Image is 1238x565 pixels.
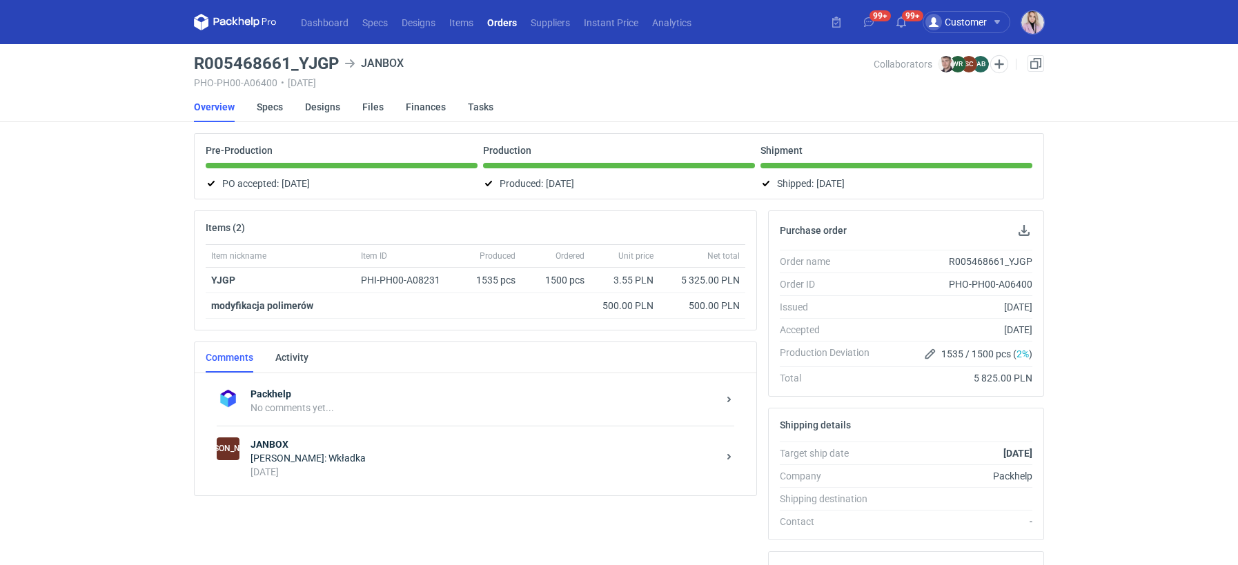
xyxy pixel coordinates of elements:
[194,77,874,88] div: PHO-PH00-A06400 [DATE]
[881,323,1032,337] div: [DATE]
[938,56,954,72] img: Maciej Sikora
[923,11,1021,33] button: Customer
[211,275,235,286] a: YJGP
[217,437,239,460] figcaption: [PERSON_NAME]
[395,14,442,30] a: Designs
[881,515,1032,528] div: -
[881,255,1032,268] div: R005468661_YJGP
[816,175,845,192] span: [DATE]
[780,225,847,236] h2: Purchase order
[524,14,577,30] a: Suppliers
[925,14,987,30] div: Customer
[211,300,313,311] strong: modyfikacja polimerów
[780,492,881,506] div: Shipping destination
[194,55,339,72] h3: R005468661_YJGP
[881,300,1032,314] div: [DATE]
[355,14,395,30] a: Specs
[257,92,283,122] a: Specs
[780,469,881,483] div: Company
[282,175,310,192] span: [DATE]
[780,346,881,362] div: Production Deviation
[281,77,284,88] span: •
[194,14,277,30] svg: Packhelp Pro
[556,250,584,261] span: Ordered
[294,14,355,30] a: Dashboard
[1028,55,1044,72] a: Duplicate
[217,387,239,410] img: Packhelp
[546,175,574,192] span: [DATE]
[881,469,1032,483] div: Packhelp
[250,437,718,451] strong: JANBOX
[760,145,803,156] p: Shipment
[990,55,1008,73] button: Edit collaborators
[250,401,718,415] div: No comments yet...
[890,11,912,33] button: 99+
[780,419,851,430] h2: Shipping details
[480,14,524,30] a: Orders
[780,300,881,314] div: Issued
[645,14,698,30] a: Analytics
[194,92,235,122] a: Overview
[275,342,308,373] a: Activity
[521,268,590,293] div: 1500 pcs
[665,273,740,287] div: 5 325.00 PLN
[1016,348,1029,359] span: 2%
[305,92,340,122] a: Designs
[780,255,881,268] div: Order name
[760,175,1032,192] div: Shipped:
[206,222,245,233] h2: Items (2)
[780,446,881,460] div: Target ship date
[577,14,645,30] a: Instant Price
[468,92,493,122] a: Tasks
[780,371,881,385] div: Total
[881,371,1032,385] div: 5 825.00 PLN
[858,11,880,33] button: 99+
[344,55,404,72] div: JANBOX
[361,250,387,261] span: Item ID
[362,92,384,122] a: Files
[250,451,718,465] div: [PERSON_NAME]: Wkładka
[961,56,977,72] figcaption: SC
[483,175,755,192] div: Produced:
[1021,11,1044,34] img: Klaudia Wiśniewska
[206,175,478,192] div: PO accepted:
[250,465,718,479] div: [DATE]
[211,250,266,261] span: Item nickname
[950,56,966,72] figcaption: WR
[780,323,881,337] div: Accepted
[250,387,718,401] strong: Packhelp
[442,14,480,30] a: Items
[206,342,253,373] a: Comments
[972,56,989,72] figcaption: AB
[596,273,654,287] div: 3.55 PLN
[406,92,446,122] a: Finances
[874,59,932,70] span: Collaborators
[881,277,1032,291] div: PHO-PH00-A06400
[480,250,515,261] span: Produced
[361,273,453,287] div: PHI-PH00-A08231
[596,299,654,313] div: 500.00 PLN
[665,299,740,313] div: 500.00 PLN
[1016,222,1032,239] button: Download PO
[780,277,881,291] div: Order ID
[922,346,939,362] button: Edit production Deviation
[483,145,531,156] p: Production
[707,250,740,261] span: Net total
[780,515,881,528] div: Contact
[941,347,1032,361] span: 1535 / 1500 pcs ( )
[1003,448,1032,459] strong: [DATE]
[217,437,239,460] div: JANBOX
[618,250,654,261] span: Unit price
[459,268,521,293] div: 1535 pcs
[206,145,273,156] p: Pre-Production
